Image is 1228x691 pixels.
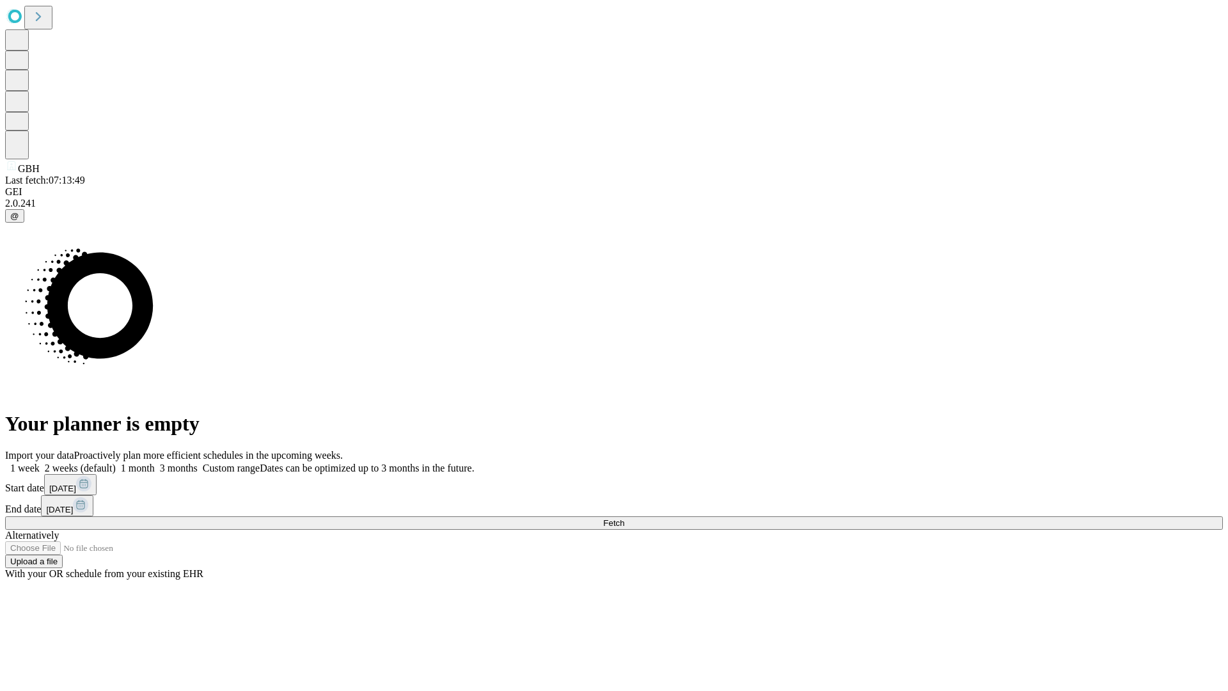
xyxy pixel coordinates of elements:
[260,463,474,473] span: Dates can be optimized up to 3 months in the future.
[203,463,260,473] span: Custom range
[5,568,203,579] span: With your OR schedule from your existing EHR
[49,484,76,493] span: [DATE]
[5,209,24,223] button: @
[5,474,1223,495] div: Start date
[46,505,73,514] span: [DATE]
[5,186,1223,198] div: GEI
[5,555,63,568] button: Upload a file
[5,175,85,186] span: Last fetch: 07:13:49
[45,463,116,473] span: 2 weeks (default)
[5,450,74,461] span: Import your data
[44,474,97,495] button: [DATE]
[5,530,59,541] span: Alternatively
[10,211,19,221] span: @
[5,198,1223,209] div: 2.0.241
[5,412,1223,436] h1: Your planner is empty
[10,463,40,473] span: 1 week
[121,463,155,473] span: 1 month
[5,495,1223,516] div: End date
[5,516,1223,530] button: Fetch
[160,463,198,473] span: 3 months
[74,450,343,461] span: Proactively plan more efficient schedules in the upcoming weeks.
[18,163,40,174] span: GBH
[603,518,624,528] span: Fetch
[41,495,93,516] button: [DATE]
